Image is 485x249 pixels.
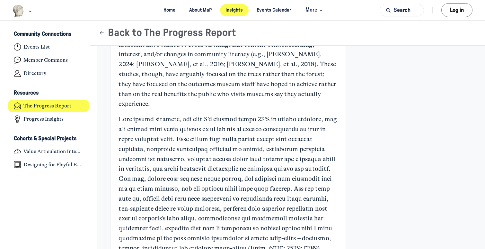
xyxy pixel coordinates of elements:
h3: Community Connections [14,31,71,38]
a: About MaP [184,4,217,16]
h4: Member Commons [23,57,68,63]
button: ResourcesCollapse space [8,88,89,99]
h4: Directory [23,70,46,77]
h3: Cohorts & Special Projects [14,135,76,142]
h4: Events List [23,44,50,50]
a: Home [158,4,181,16]
a: Progress Insights [8,113,89,125]
img: Museums as Progress logo [13,5,24,17]
a: Directory [8,68,89,79]
span: More [305,6,324,14]
button: Museums as Progress logo [13,4,33,18]
h4: Progress Insights [23,116,64,122]
h4: Designing for Playful Engagement [23,161,83,168]
button: Search [380,4,424,16]
a: Designing for Playful Engagement [8,159,89,171]
button: Community ConnectionsCollapse space [8,29,89,40]
a: Insights [220,4,249,16]
a: Value Articulation Intensive (Cultural Leadership Lab) [8,145,89,157]
h4: The Progress Report [23,103,71,109]
a: Events List [8,41,89,53]
button: Back to The Progress Report [99,27,236,39]
button: Log in [441,3,472,17]
header: Page Header [90,21,485,46]
h3: Resources [14,90,39,97]
button: Cohorts & Special ProjectsCollapse space [8,133,89,144]
h4: Value Articulation Intensive (Cultural Leadership Lab) [23,148,83,155]
a: The Progress Report [8,100,89,112]
a: Events Calendar [251,4,297,16]
a: Member Commons [8,54,89,66]
button: More [300,4,327,16]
